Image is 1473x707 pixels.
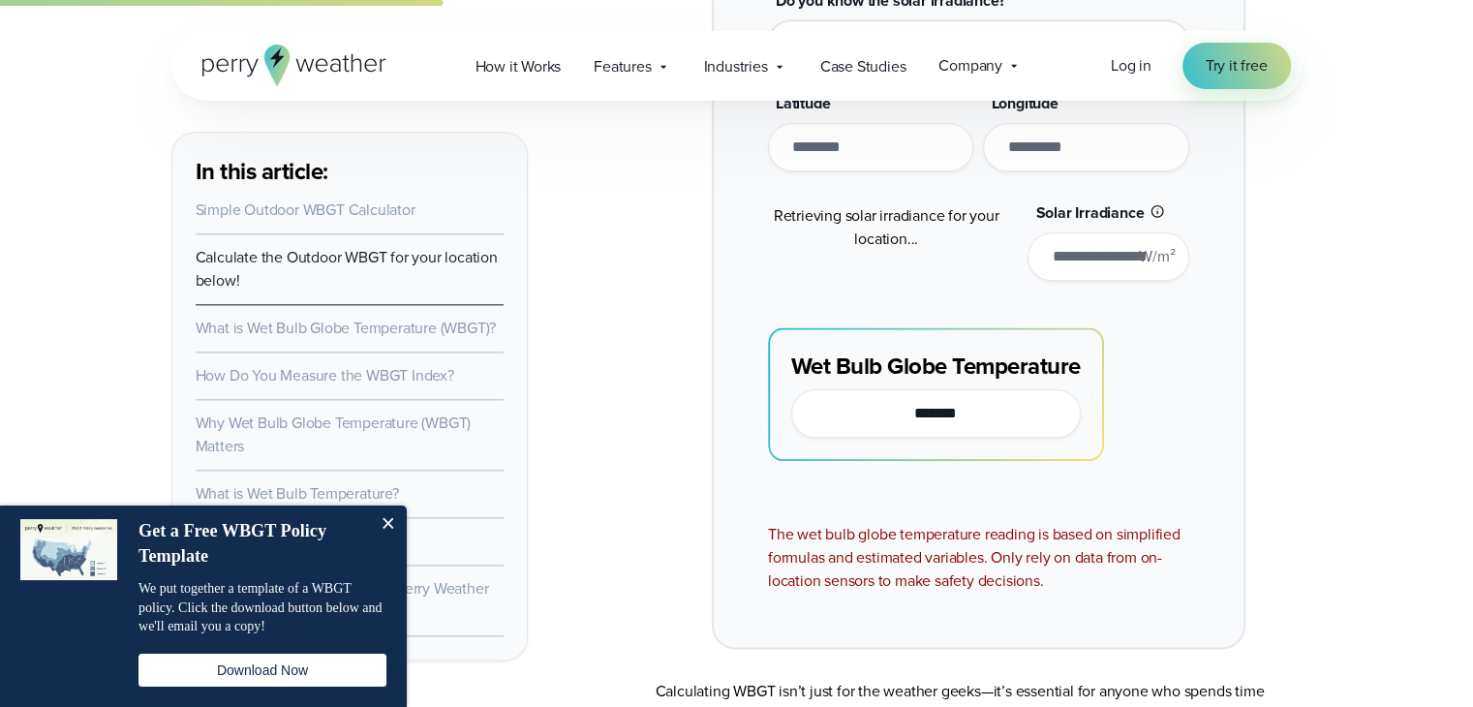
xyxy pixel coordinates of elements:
[138,519,366,569] h4: Get a Free WBGT Policy Template
[804,46,923,86] a: Case Studies
[368,506,407,544] button: Close
[704,55,768,78] span: Industries
[20,519,117,580] img: dialog featured image
[820,55,906,78] span: Case Studies
[938,54,1002,77] span: Company
[196,364,454,386] a: How Do You Measure the WBGT Index?
[459,46,578,86] a: How it Works
[138,579,386,636] p: We put together a template of a WBGT policy. Click the download button below and we'll email you ...
[774,204,999,250] span: Retrieving solar irradiance for your location...
[196,317,497,339] a: What is Wet Bulb Globe Temperature (WBGT)?
[476,55,562,78] span: How it Works
[196,156,504,187] h3: In this article:
[138,654,386,687] button: Download Now
[196,412,472,457] a: Why Wet Bulb Globe Temperature (WBGT) Matters
[196,199,415,221] a: Simple Outdoor WBGT Calculator
[776,92,830,114] span: Latitude
[768,523,1189,593] div: The wet bulb globe temperature reading is based on simplified formulas and estimated variables. O...
[196,246,498,292] a: Calculate the Outdoor WBGT for your location below!
[1111,54,1151,77] a: Log in
[196,482,399,505] a: What is Wet Bulb Temperature?
[594,55,651,78] span: Features
[1035,201,1144,224] span: Solar Irradiance
[1206,54,1268,77] span: Try it free
[991,92,1058,114] span: Longitude
[1182,43,1291,89] a: Try it free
